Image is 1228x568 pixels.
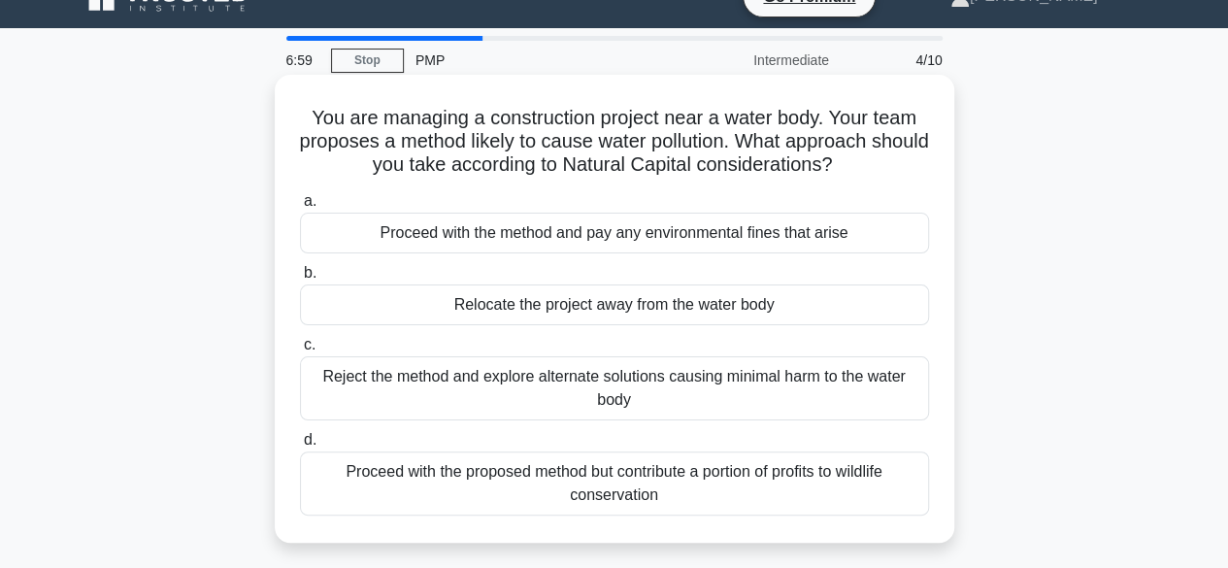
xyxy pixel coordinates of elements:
div: Proceed with the method and pay any environmental fines that arise [300,213,929,253]
span: d. [304,431,316,448]
div: Relocate the project away from the water body [300,284,929,325]
div: PMP [404,41,671,80]
div: 6:59 [275,41,331,80]
a: Stop [331,49,404,73]
div: Intermediate [671,41,841,80]
div: 4/10 [841,41,954,80]
h5: You are managing a construction project near a water body. Your team proposes a method likely to ... [298,106,931,178]
div: Reject the method and explore alternate solutions causing minimal harm to the water body [300,356,929,420]
span: a. [304,192,316,209]
span: b. [304,264,316,281]
span: c. [304,336,315,352]
div: Proceed with the proposed method but contribute a portion of profits to wildlife conservation [300,451,929,516]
